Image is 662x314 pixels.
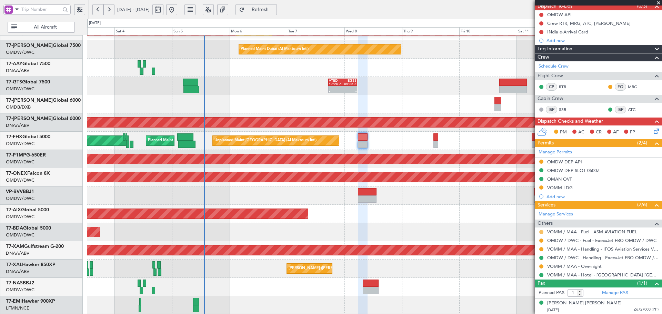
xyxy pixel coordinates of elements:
div: VOMM LDG [547,185,573,191]
div: [PERSON_NAME] [PERSON_NAME] [547,300,622,307]
a: T7-[PERSON_NAME]Global 7500 [6,43,81,48]
a: T7-ONEXFalcon 8X [6,171,50,176]
div: Crew RTR, MRG, ATC, [PERSON_NAME] [547,20,631,26]
span: T7-[PERSON_NAME] [6,116,53,121]
span: T7-GTS [6,80,22,84]
a: OMDB/DXB [6,104,31,110]
div: [PERSON_NAME] ([PERSON_NAME] Intl) [289,263,361,274]
a: T7-[PERSON_NAME]Global 6000 [6,116,81,121]
span: T7-FHX [6,134,22,139]
a: Manage Permits [539,149,572,156]
span: T7-NAS [6,281,23,285]
span: [DATE] [547,307,559,313]
a: DNAA/ABV [6,68,29,74]
a: T7-NASBBJ2 [6,281,34,285]
span: T7-AIX [6,207,21,212]
a: T7-GTSGlobal 7500 [6,80,50,84]
span: All Aircraft [18,25,72,30]
a: T7-XALHawker 850XP [6,262,56,267]
a: T7-AAYGlobal 7500 [6,61,50,66]
button: All Aircraft [8,22,75,33]
div: Fri 10 [459,27,517,36]
a: ATC [628,107,643,113]
span: Flight Crew [538,72,563,80]
span: (2/4) [637,139,647,146]
div: Mon 6 [230,27,287,36]
a: OMDW / DWC - Fuel - ExecuJet FBO OMDW / DWC [547,237,656,243]
a: OMDW/DWC [6,287,34,293]
span: (1/1) [637,280,647,287]
a: DNAA/ABV [6,250,29,256]
span: Refresh [246,7,274,12]
a: OMDW / DWC - Handling - ExecuJet FBO OMDW / DWC [547,255,659,261]
div: Sun 5 [172,27,230,36]
a: T7-AIXGlobal 5000 [6,207,49,212]
div: EGSS [343,79,357,82]
span: Services [538,201,555,209]
div: CP [546,83,557,91]
div: OMDW DEP SLOT 0600Z [547,168,600,173]
div: OMAN OVF [547,176,572,182]
span: T7-ONEX [6,171,27,176]
span: T7-P1MP [6,153,26,158]
a: T7-FHXGlobal 5000 [6,134,50,139]
a: VOMM / MAA - Fuel - ASM AVIATION FUEL [547,229,637,235]
div: FO [615,83,626,91]
a: OMDW/DWC [6,195,34,202]
a: DNAA/ABV [6,269,29,275]
span: AC [578,129,584,136]
a: VOMM / MAA - Handling - IFOS Aviation Services VOMM / MAA [547,246,659,252]
a: T7-[PERSON_NAME]Global 6000 [6,98,81,103]
a: Manage PAX [602,290,628,296]
a: MRG [628,84,643,90]
span: Z6727003 (PP) [634,307,659,313]
div: - [343,90,357,93]
span: Dispatch Checks and Weather [538,118,603,125]
span: Dispatch To-Dos [538,2,572,10]
span: T7-EMI [6,299,22,304]
span: T7-[PERSON_NAME] [6,43,53,48]
div: Wed 8 [344,27,402,36]
input: Trip Number [21,4,60,14]
div: Tue 7 [287,27,344,36]
a: RTR [559,84,574,90]
a: T7-XAMGulfstream G-200 [6,244,64,249]
span: T7-XAL [6,262,22,267]
span: [DATE] - [DATE] [117,7,150,13]
div: [DATE] [89,20,101,26]
div: Sat 4 [114,27,172,36]
a: T7-EMIHawker 900XP [6,299,55,304]
a: VP-BVVBBJ1 [6,189,34,194]
a: Schedule Crew [539,63,569,70]
span: (2/6) [637,201,647,208]
div: 17:20 Z [329,82,343,86]
a: OMDW/DWC [6,141,34,147]
div: OMDW DEP API [547,159,582,165]
div: ISP [615,106,626,113]
div: Planned Maint Dubai (Al Maktoum Intl) [241,44,309,54]
span: (0/3) [637,2,647,10]
div: Add new [546,194,659,200]
a: VOMM / MAA - Hotel - [GEOGRAPHIC_DATA] [GEOGRAPHIC_DATA] VOMM / MAA [547,272,659,278]
a: T7-P1MPG-650ER [6,153,46,158]
div: Unplanned Maint [GEOGRAPHIC_DATA] (Al Maktoum Intl) [214,135,317,146]
label: Planned PAX [539,290,564,296]
div: INdia e-Arrival Card [547,29,588,35]
a: SSR [559,107,574,113]
a: OMDW/DWC [6,49,34,55]
span: AF [613,129,619,136]
span: Others [538,220,553,227]
a: DNAA/ABV [6,122,29,129]
div: Sat 11 [517,27,574,36]
span: Leg Information [538,45,572,53]
span: VP-BVV [6,189,23,194]
a: OMDW/DWC [6,159,34,165]
a: Manage Services [539,211,573,218]
a: OMDW/DWC [6,214,34,220]
div: VTBD [329,79,343,82]
a: LFMN/NCE [6,305,29,311]
span: T7-[PERSON_NAME] [6,98,53,103]
div: - [329,90,343,93]
span: Permits [538,139,554,147]
a: OMDW/DWC [6,86,34,92]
